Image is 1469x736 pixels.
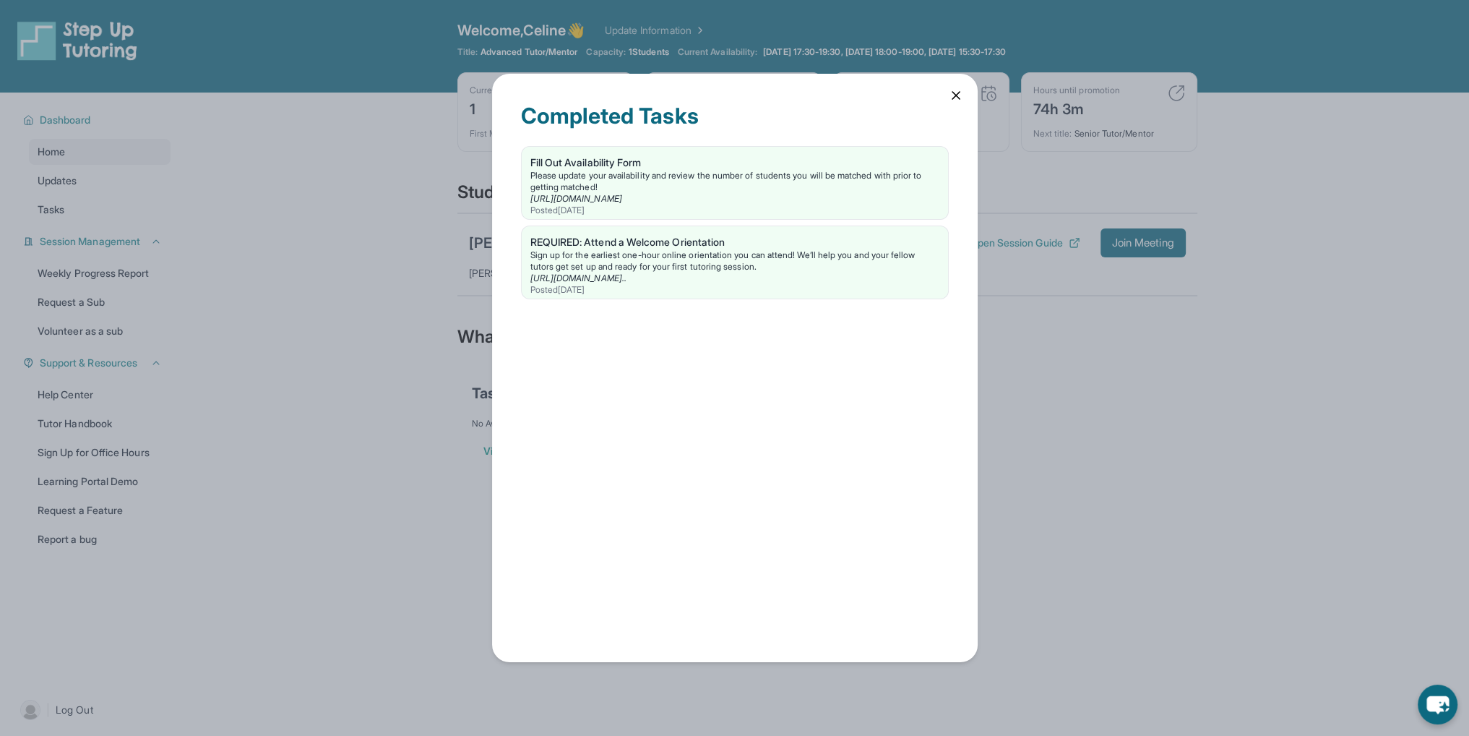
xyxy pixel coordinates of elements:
a: Fill Out Availability FormPlease update your availability and review the number of students you w... [522,147,948,219]
div: Posted [DATE] [530,284,939,296]
div: Completed Tasks [521,103,949,146]
div: Fill Out Availability Form [530,155,939,170]
div: Sign up for the earliest one-hour online orientation you can attend! We’ll help you and your fell... [530,249,939,273]
div: REQUIRED: Attend a Welcome Orientation [530,235,939,249]
div: Please update your availability and review the number of students you will be matched with prior ... [530,170,939,193]
button: chat-button [1418,685,1457,724]
a: [URL][DOMAIN_NAME] [530,193,622,204]
a: [URL][DOMAIN_NAME].. [530,273,626,283]
div: Posted [DATE] [530,205,939,216]
a: REQUIRED: Attend a Welcome OrientationSign up for the earliest one-hour online orientation you ca... [522,226,948,299]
